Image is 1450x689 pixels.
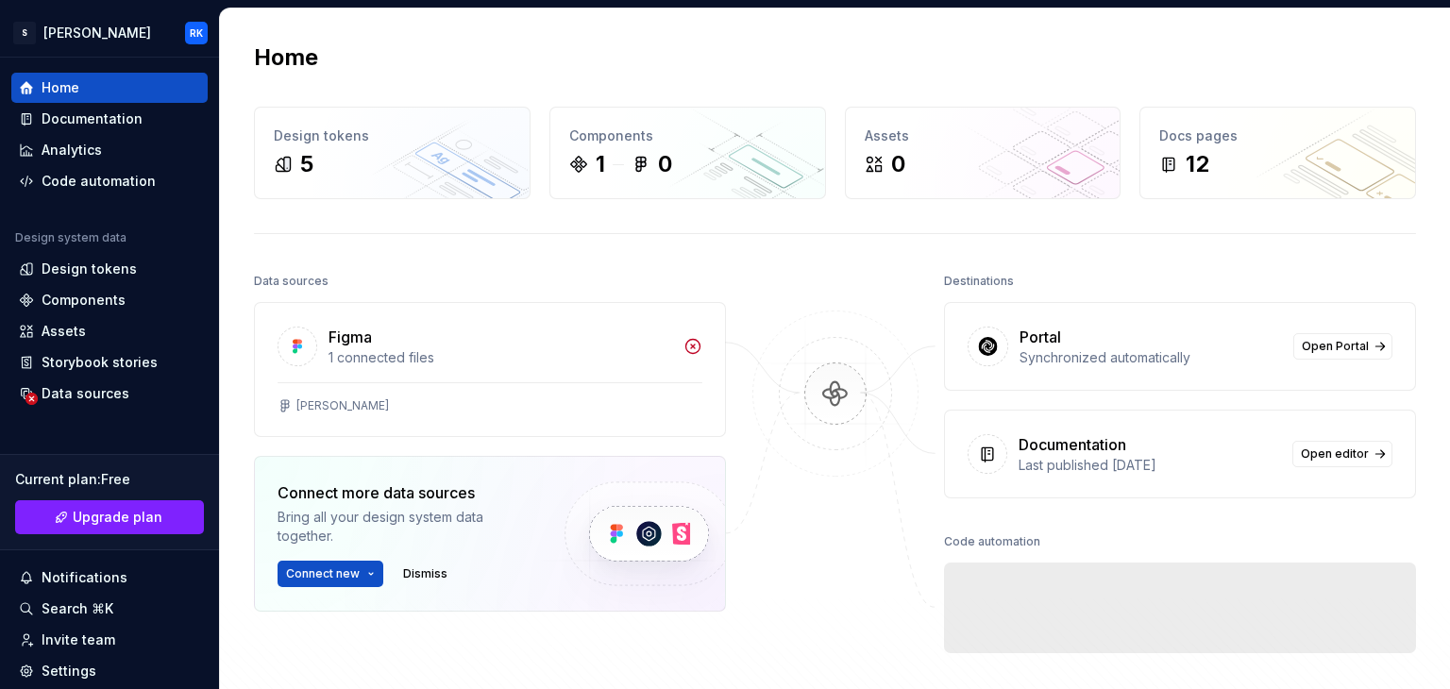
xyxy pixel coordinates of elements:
div: 1 [596,149,605,179]
a: Settings [11,656,208,686]
div: Code automation [42,172,156,191]
a: Components10 [549,107,826,199]
button: Connect new [278,561,383,587]
div: 1 connected files [329,348,672,367]
div: Connect more data sources [278,481,532,504]
div: Settings [42,662,96,681]
div: Storybook stories [42,353,158,372]
a: Code automation [11,166,208,196]
a: Data sources [11,378,208,409]
a: Components [11,285,208,315]
div: Documentation [1019,433,1126,456]
div: Data sources [42,384,129,403]
div: Home [42,78,79,97]
div: Data sources [254,268,329,294]
div: Current plan : Free [15,470,204,489]
div: Components [42,291,126,310]
a: Design tokens5 [254,107,531,199]
div: 12 [1186,149,1209,179]
div: [PERSON_NAME] [296,398,389,413]
div: Portal [1020,326,1061,348]
button: Search ⌘K [11,594,208,624]
div: Destinations [944,268,1014,294]
a: Assets0 [845,107,1121,199]
div: Design tokens [274,126,511,145]
span: Connect new [286,566,360,581]
a: Docs pages12 [1139,107,1416,199]
button: S[PERSON_NAME]RK [4,12,215,53]
a: Storybook stories [11,347,208,378]
a: Assets [11,316,208,346]
div: Design system data [15,230,126,245]
span: Open Portal [1302,339,1369,354]
a: Design tokens [11,254,208,284]
div: 5 [300,149,313,179]
button: Notifications [11,563,208,593]
a: Analytics [11,135,208,165]
div: Search ⌘K [42,599,113,618]
div: Assets [865,126,1102,145]
div: Docs pages [1159,126,1396,145]
div: Components [569,126,806,145]
div: 0 [891,149,905,179]
a: Home [11,73,208,103]
div: Bring all your design system data together. [278,508,532,546]
a: Open editor [1292,441,1392,467]
h2: Home [254,42,318,73]
a: Open Portal [1293,333,1392,360]
div: [PERSON_NAME] [43,24,151,42]
div: 0 [658,149,672,179]
div: Synchronized automatically [1020,348,1282,367]
div: S [13,22,36,44]
div: Assets [42,322,86,341]
a: Upgrade plan [15,500,204,534]
div: Last published [DATE] [1019,456,1281,475]
div: Invite team [42,630,115,649]
a: Figma1 connected files[PERSON_NAME] [254,302,726,437]
a: Documentation [11,104,208,134]
div: Code automation [944,529,1040,555]
div: Documentation [42,109,143,128]
div: Notifications [42,568,127,587]
div: Analytics [42,141,102,160]
button: Dismiss [395,561,456,587]
span: Dismiss [403,566,447,581]
div: Figma [329,326,372,348]
a: Invite team [11,625,208,655]
span: Open editor [1301,446,1369,462]
span: Upgrade plan [73,508,162,527]
div: Design tokens [42,260,137,278]
div: RK [190,25,203,41]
